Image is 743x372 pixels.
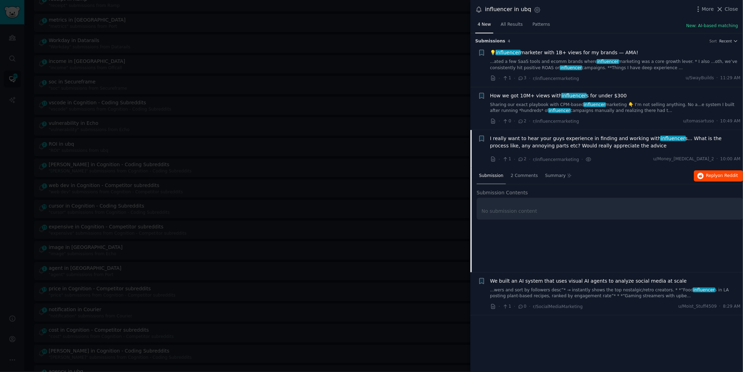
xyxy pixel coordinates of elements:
span: 8:29 AM [723,304,741,310]
a: I really want to hear your guys experience in finding and working withinfluencers... What is the ... [490,135,741,149]
a: How we got 10M+ views withinfluencers for under $300 [490,92,627,99]
span: Submission s [475,38,506,45]
span: 1 [502,75,511,81]
button: Replyon Reddit [694,170,743,181]
div: No submission content [482,208,738,215]
span: Submission [479,173,503,179]
span: All Results [501,22,523,28]
span: · [499,156,500,163]
span: 4 New [478,22,491,28]
span: · [514,156,515,163]
span: 1 [502,304,511,310]
a: ...ated a few SaaS tools and ecomm brands whereinfluencermarketing was a core growth lever. * I a... [490,59,741,71]
span: · [514,75,515,82]
span: 11:29 AM [720,75,741,81]
span: · [529,303,531,310]
span: · [514,118,515,125]
span: r/SocialMediaMarketing [533,304,583,309]
span: Reply [706,173,738,179]
a: ...wers and sort by followers desc”* → instantly shows the top nostalgic/retro creators. * *“Food... [490,287,741,299]
span: 10:49 AM [720,118,741,124]
span: influencer [495,50,521,55]
span: Patterns [533,22,550,28]
span: 10:00 AM [720,156,741,162]
div: influencer in ubq [485,5,531,14]
span: influencer [583,102,606,107]
button: Close [716,6,738,13]
div: Sort [710,39,717,43]
a: Sharing our exact playbook with CPM-basedinfluencermarketing 👇 I’m not selling anything. No a...e... [490,102,741,114]
a: Patterns [530,19,552,33]
span: 3 [518,75,526,81]
span: · [719,304,721,310]
a: We built an AI system that uses visual AI agents to analyze social media at scale [490,277,687,285]
span: I really want to hear your guys experience in finding and working with s... What is the process l... [490,135,741,149]
a: 💡influencermarketer with 1B+ views for my brands — AMA! [490,49,638,56]
span: u/Money_[MEDICAL_DATA]_2 [653,156,714,162]
span: Submission Contents [477,189,528,196]
span: u/Moist_Stuff4509 [678,304,717,310]
span: influencer [660,136,686,141]
span: u/tomasartuso [683,118,714,124]
span: influencer [560,65,582,70]
span: on Reddit [718,173,738,178]
span: · [717,118,718,124]
span: 0 [518,304,526,310]
span: · [717,75,718,81]
span: 2 [518,156,526,162]
span: · [529,75,531,82]
span: How we got 10M+ views with s for under $300 [490,92,627,99]
span: 2 Comments [511,173,538,179]
span: r/influencermarketing [533,76,579,81]
button: More [695,6,714,13]
span: · [499,303,500,310]
span: r/influencermarketing [533,119,579,124]
a: All Results [498,19,525,33]
button: New: AI-based matching [686,23,738,29]
span: influencer [548,108,571,113]
span: · [529,156,531,163]
span: r/influencermarketing [533,157,579,162]
span: 0 [502,118,511,124]
button: Recent [719,39,738,43]
span: · [499,118,500,125]
span: · [582,156,583,163]
span: Recent [719,39,732,43]
span: · [499,75,500,82]
span: 💡 marketer with 1B+ views for my brands — AMA! [490,49,638,56]
span: Summary [545,173,566,179]
span: u/SwayBuilds [686,75,714,81]
span: 2 [518,118,526,124]
span: More [702,6,714,13]
span: influencer [597,59,619,64]
span: 4 [508,39,510,43]
span: Close [725,6,738,13]
span: 1 [502,156,511,162]
span: influencer [561,93,587,98]
a: 4 New [475,19,493,33]
span: · [717,156,718,162]
span: influencer [693,288,716,292]
span: · [514,303,515,310]
span: · [529,118,531,125]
